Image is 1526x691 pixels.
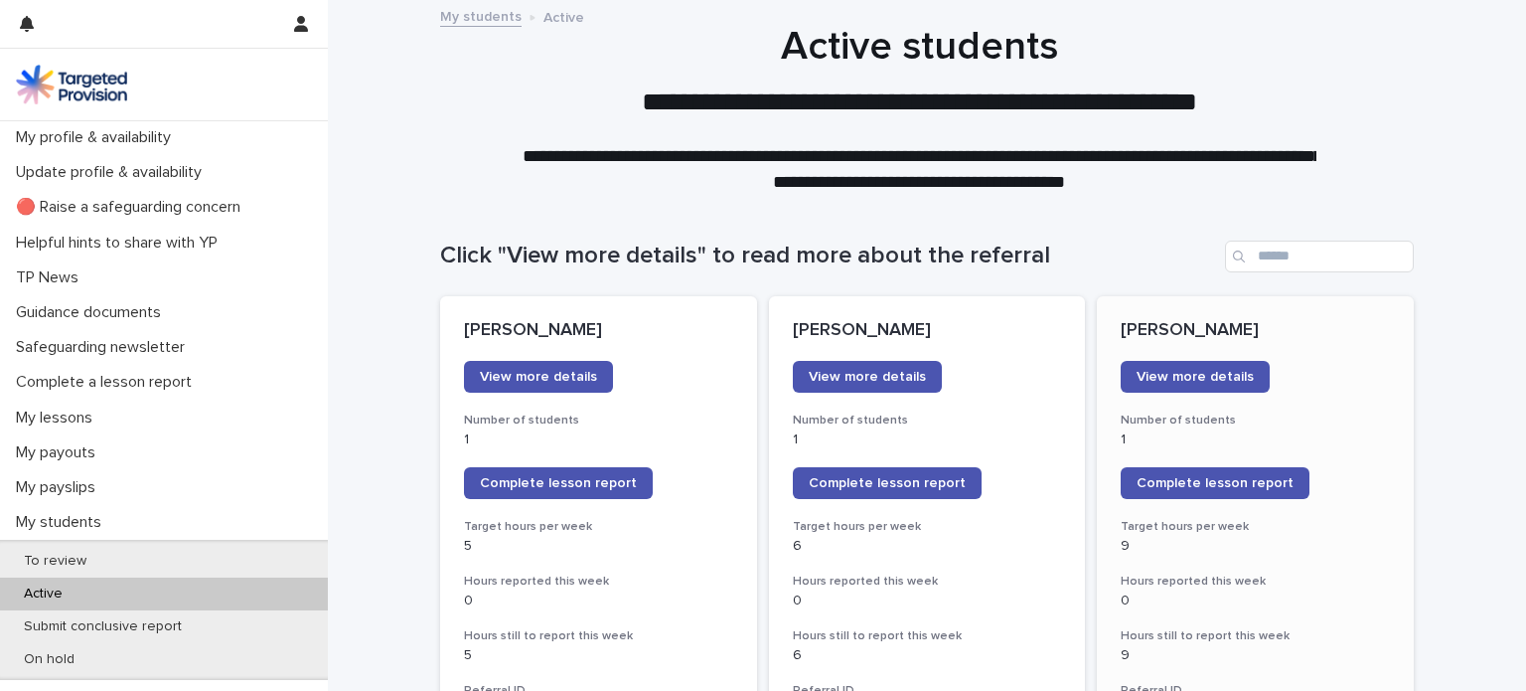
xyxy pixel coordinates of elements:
p: My payouts [8,443,111,462]
p: 1 [464,432,733,448]
span: View more details [809,370,926,384]
h3: Number of students [1121,413,1390,429]
p: 5 [464,647,733,664]
h3: Target hours per week [793,519,1062,535]
span: Complete lesson report [809,476,966,490]
h3: Number of students [464,413,733,429]
h3: Hours reported this week [1121,574,1390,590]
h3: Number of students [793,413,1062,429]
p: 0 [1121,593,1390,609]
p: Active [543,5,584,27]
a: Complete lesson report [793,467,982,499]
p: Active [8,586,78,603]
p: 0 [464,593,733,609]
a: Complete lesson report [464,467,653,499]
p: 6 [793,538,1062,555]
p: [PERSON_NAME] [1121,320,1390,342]
p: Guidance documents [8,303,177,322]
p: 9 [1121,538,1390,555]
p: 0 [793,593,1062,609]
span: Complete lesson report [1137,476,1294,490]
p: [PERSON_NAME] [793,320,1062,342]
p: Update profile & availability [8,163,218,182]
h3: Target hours per week [464,519,733,535]
a: View more details [793,361,942,393]
h1: Click "View more details" to read more about the referral [440,242,1217,270]
a: Complete lesson report [1121,467,1309,499]
p: Helpful hints to share with YP [8,234,233,253]
p: 9 [1121,647,1390,664]
p: My lessons [8,409,108,428]
p: 🔴 Raise a safeguarding concern [8,198,256,217]
a: View more details [1121,361,1270,393]
span: View more details [1137,370,1254,384]
h3: Hours still to report this week [464,628,733,644]
p: 1 [793,432,1062,448]
a: My students [440,4,522,27]
h3: Hours reported this week [464,574,733,590]
a: View more details [464,361,613,393]
p: My profile & availability [8,128,187,147]
h1: Active students [432,23,1406,71]
p: My payslips [8,478,111,497]
span: View more details [480,370,597,384]
img: M5nRWzHhSzIhMunXDL62 [16,65,127,104]
h3: Target hours per week [1121,519,1390,535]
p: Safeguarding newsletter [8,338,201,357]
p: Complete a lesson report [8,373,208,392]
p: 1 [1121,432,1390,448]
h3: Hours still to report this week [793,628,1062,644]
span: Complete lesson report [480,476,637,490]
p: TP News [8,268,94,287]
p: [PERSON_NAME] [464,320,733,342]
p: On hold [8,651,90,668]
p: My students [8,513,117,532]
p: To review [8,553,102,570]
p: 6 [793,647,1062,664]
input: Search [1225,241,1414,272]
h3: Hours reported this week [793,574,1062,590]
p: Submit conclusive report [8,618,198,635]
h3: Hours still to report this week [1121,628,1390,644]
p: 5 [464,538,733,555]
